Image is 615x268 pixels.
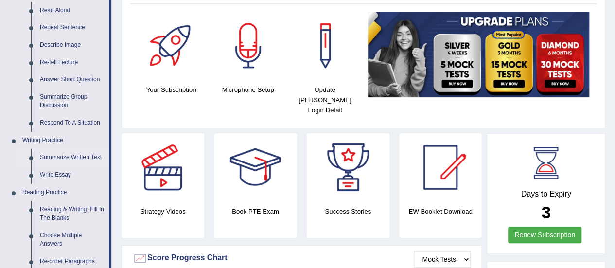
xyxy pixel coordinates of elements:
[307,206,389,216] h4: Success Stories
[35,227,109,253] a: Choose Multiple Answers
[18,184,109,201] a: Reading Practice
[122,206,204,216] h4: Strategy Videos
[399,206,482,216] h4: EW Booklet Download
[508,227,581,243] a: Renew Subscription
[35,36,109,54] a: Describe Image
[35,71,109,89] a: Answer Short Question
[138,85,205,95] h4: Your Subscription
[133,251,471,266] div: Score Progress Chart
[498,190,594,198] h4: Days to Expiry
[18,132,109,149] a: Writing Practice
[35,149,109,166] a: Summarize Written Text
[35,54,109,71] a: Re-tell Lecture
[541,203,550,222] b: 3
[368,12,589,97] img: small5.jpg
[35,89,109,114] a: Summarize Group Discussion
[214,85,281,95] h4: Microphone Setup
[35,114,109,132] a: Respond To A Situation
[35,201,109,227] a: Reading & Writing: Fill In The Blanks
[291,85,358,115] h4: Update [PERSON_NAME] Login Detail
[35,2,109,19] a: Read Aloud
[214,206,297,216] h4: Book PTE Exam
[35,166,109,184] a: Write Essay
[35,19,109,36] a: Repeat Sentence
